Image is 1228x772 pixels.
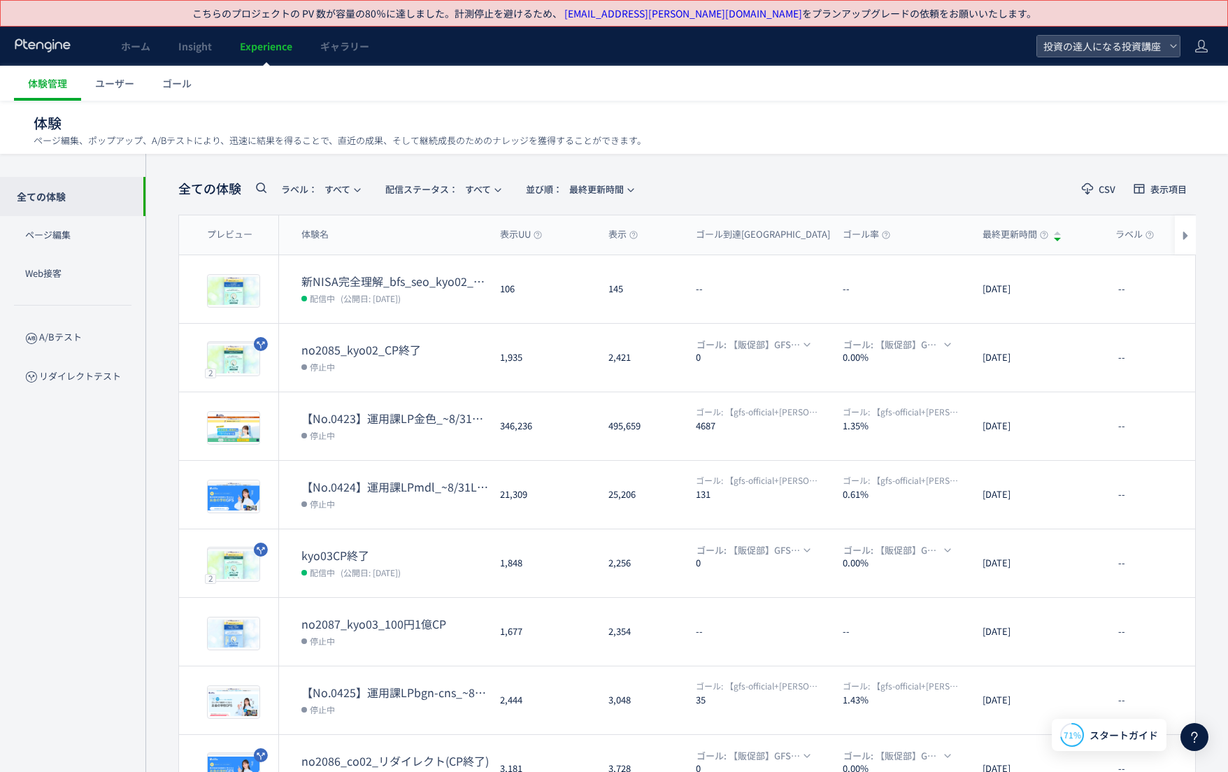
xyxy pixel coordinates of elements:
button: ゴール: 【販促部】GFS入会 [834,748,958,764]
dt: -- [696,283,831,296]
span: (公開日: [DATE]) [341,566,401,578]
div: 2,444 [489,666,597,734]
dt: -- [843,283,971,296]
dt: 0.00% [843,557,971,570]
span: ゴール: 【販促部】GFS入会 [697,748,800,764]
dt: 新NISA完全理解_bfs_seo_kyo02_CP用ページ編集(copy) [301,273,489,289]
span: 全ての体験 [178,180,241,198]
span: スタートガイド [1090,728,1158,743]
dt: -- [696,625,831,638]
dt: 1.35% [843,419,971,432]
div: 25,206 [597,461,685,529]
span: 表示項目 [1150,185,1187,194]
span: ギャラリー [320,39,369,53]
span: 【gfs-official+toushi-up】達人CV【cfm】 [843,474,959,486]
span: 【gfs-official+toushi-up】達人CV【cfm】 [696,680,818,692]
span: CSV [1099,185,1115,194]
dt: 【No.0424】運用課LPmdl_~8/31LP上部&講座を全て視聴 [301,479,489,495]
span: 停止中 [310,634,335,648]
button: 表示項目 [1125,178,1196,200]
button: 配信ステータス​：すべて [376,178,508,200]
span: ゴール: 【販促部】GFS入会 [843,748,941,764]
button: CSV [1073,178,1125,200]
span: 表示 [608,228,638,241]
p: こちらのプロジェクトの PV 数が容量の80％に達しました。計測停止を避けるため、 [192,6,1036,20]
span: ラベル [1115,228,1154,241]
span: 停止中 [310,496,335,510]
h1: 体験 [34,113,1164,134]
span: ゴール [162,76,192,90]
dt: 0.00% [843,351,971,364]
button: ゴール: 【販促部】GFS入会 [834,337,958,352]
div: [DATE] [971,666,1104,734]
span: すべて [281,178,350,201]
span: 最終更新時間 [526,178,624,201]
dt: 1.43% [843,693,971,706]
dt: 4687 [696,419,831,432]
div: [DATE] [971,529,1104,597]
div: 1,935 [489,324,597,392]
dt: no2086_co02_リダイレクト(CP終了) [301,753,489,769]
img: a78c299cf484618ec26150a080a6f4f31756479835234.jpeg [208,617,259,650]
span: 配信ステータス​： [385,183,458,196]
button: ゴール: 【販促部】GFS入会 [687,543,818,558]
dt: 【No.0425】運用課LPbgn-cns_~8/31LP上部&講座を全て視聴 [301,685,489,701]
dt: no2085_kyo02_CP終了 [301,342,489,358]
div: [DATE] [971,598,1104,666]
img: b2353d3c72d55c0529913714bec453721756550757924.jpeg [208,549,259,581]
img: 4bcb0b59137cc3a8e67e3b1d249e2ccb1756115691405.jpeg [208,412,259,444]
a: [EMAIL_ADDRESS][PERSON_NAME][DOMAIN_NAME] [564,6,802,20]
img: b2353d3c72d55c0529913714bec453721746566817585.jpeg [208,343,259,376]
dt: no2087_kyo03_100円1億CP [301,616,489,632]
div: 145 [597,255,685,323]
span: 停止中 [310,359,335,373]
img: d53184bd6ba7430209935fe6408e642f1756115835851.jpeg [208,686,259,718]
span: 体験管理 [28,76,67,90]
button: ラベル：すべて [272,178,368,200]
span: ゴール: 【販促部】GFS入会 [843,337,941,352]
span: 配信中 [310,291,335,305]
span: Insight [178,39,212,53]
dt: kyo03CP終了 [301,548,489,564]
button: ゴール: 【販促部】GFS入会 [687,337,818,352]
dt: 0 [696,351,831,364]
div: 3,048 [597,666,685,734]
span: 【gfs-official+toushi-up】達人CV【cfm】 [843,680,959,692]
span: ゴール: 【販促部】GFS入会 [697,543,800,558]
span: ユーザー [95,76,134,90]
div: 1,848 [489,529,597,597]
div: 2,421 [597,324,685,392]
dt: -- [843,625,971,638]
span: 配信中 [310,565,335,579]
img: 6801f262bed135d5937097e7e87eefab1756115769919.jpeg [208,480,259,513]
span: すべて [385,178,491,201]
p: ページ編集、ポップアップ、A/Bテストにより、迅速に結果を得ることで、直近の成果、そして継続成長のためのナレッジを獲得することができます。 [34,134,646,147]
span: 停止中 [310,702,335,716]
div: 2 [205,368,216,378]
button: ゴール: 【販促部】GFS入会 [834,543,958,558]
span: をプランアップグレードの依頼をお願いいたします。 [562,6,1036,20]
dt: 0.61% [843,487,971,501]
span: ゴール: 【販促部】GFS入会 [697,337,800,352]
span: 表示UU [500,228,542,241]
span: 投資の達人になる投資講座 [1039,36,1164,57]
span: ゴール到達[GEOGRAPHIC_DATA] [696,228,841,241]
span: 停止中 [310,428,335,442]
div: 2,256 [597,529,685,597]
span: 最終更新時間 [983,228,1048,241]
div: 21,309 [489,461,597,529]
div: 2 [205,573,216,583]
dt: 【No.0423】運用課LP金色_~8/31LP上部&講座を全て視聴 [301,410,489,427]
span: (公開日: [DATE]) [341,292,401,304]
div: [DATE] [971,461,1104,529]
div: [DATE] [971,255,1104,323]
div: 495,659 [597,392,685,460]
span: ゴール: 【販促部】GFS入会 [843,543,941,558]
span: 71% [1064,729,1081,741]
dt: 35 [696,693,831,706]
button: ゴール: 【販促部】GFS入会 [687,748,818,764]
span: ホーム [121,39,150,53]
span: プレビュー [207,228,252,241]
span: Experience [240,39,292,53]
div: 106 [489,255,597,323]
